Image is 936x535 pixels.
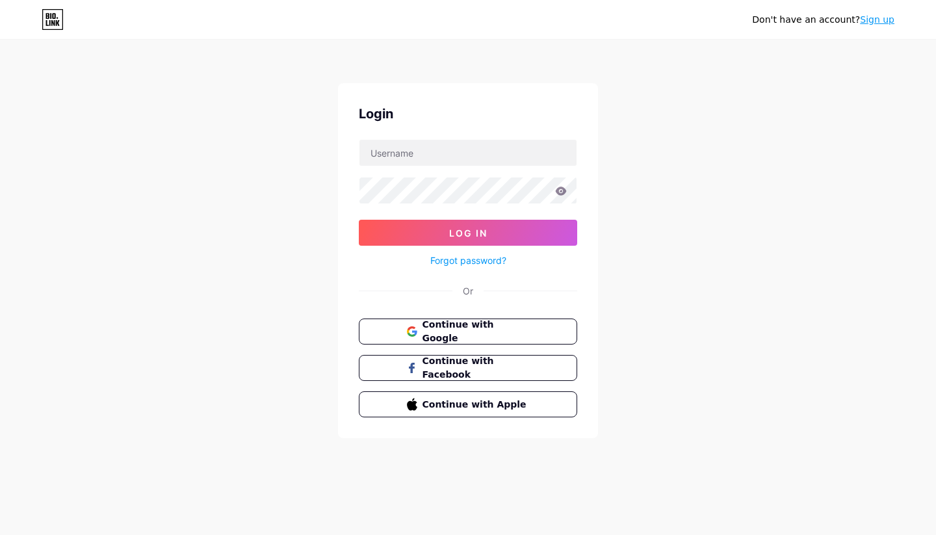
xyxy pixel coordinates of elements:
[359,355,577,381] button: Continue with Facebook
[359,391,577,417] button: Continue with Apple
[449,228,487,239] span: Log In
[430,254,506,267] a: Forgot password?
[422,354,530,382] span: Continue with Facebook
[752,13,894,27] div: Don't have an account?
[463,284,473,298] div: Or
[359,220,577,246] button: Log In
[422,398,530,411] span: Continue with Apple
[860,14,894,25] a: Sign up
[359,104,577,124] div: Login
[359,319,577,345] button: Continue with Google
[359,140,577,166] input: Username
[422,318,530,345] span: Continue with Google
